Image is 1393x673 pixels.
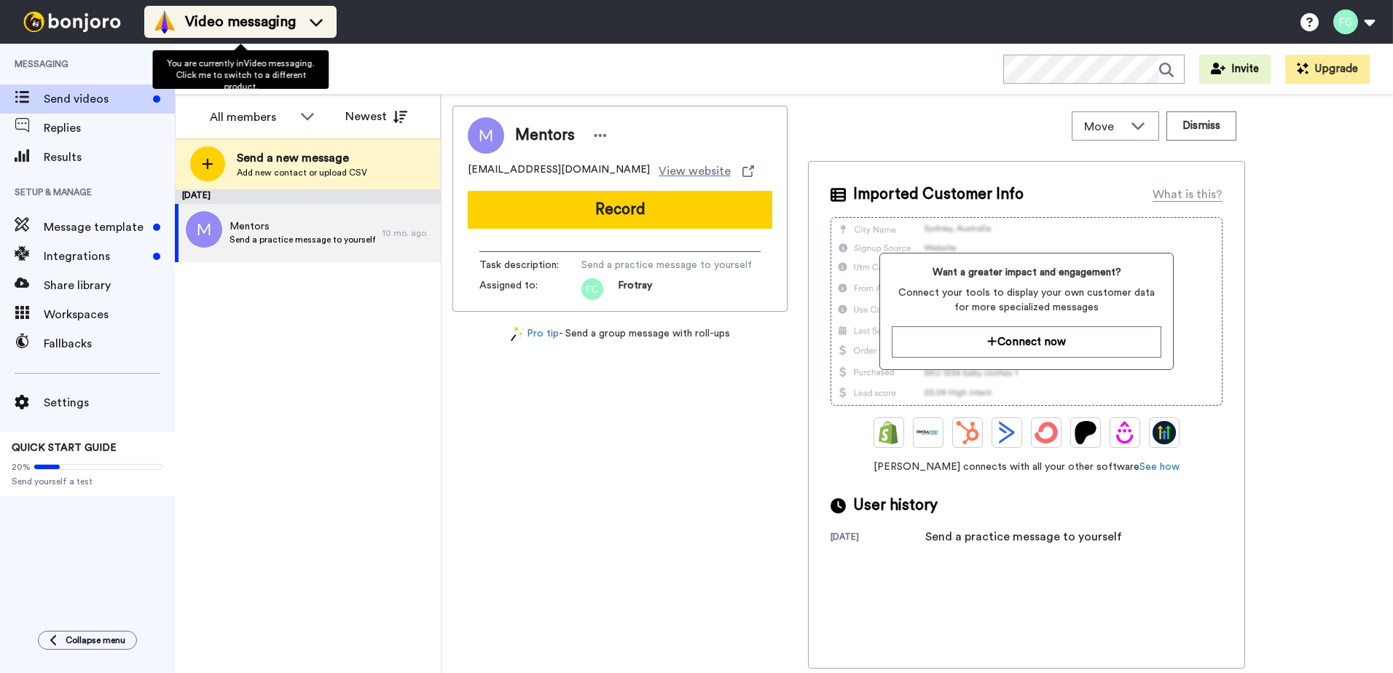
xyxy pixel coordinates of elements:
[334,102,418,131] button: Newest
[382,227,433,239] div: 10 mo. ago
[12,443,117,453] span: QUICK START GUIDE
[12,461,31,473] span: 20%
[185,12,296,32] span: Video messaging
[38,631,137,650] button: Collapse menu
[618,278,652,300] span: Frotray
[925,528,1122,546] div: Send a practice message to yourself
[167,59,314,91] span: You are currently in Video messaging . Click me to switch to a different product.
[44,248,147,265] span: Integrations
[479,258,581,272] span: Task description :
[581,258,752,272] span: Send a practice message to yourself
[1035,421,1058,444] img: ConvertKit
[44,277,175,294] span: Share library
[892,286,1161,315] span: Connect your tools to display your own customer data for more specialized messages
[659,162,731,180] span: View website
[511,326,524,342] img: magic-wand.svg
[210,109,293,126] div: All members
[917,421,940,444] img: Ontraport
[44,394,175,412] span: Settings
[479,278,581,300] span: Assigned to:
[1199,55,1271,84] button: Invite
[853,495,938,516] span: User history
[237,167,367,178] span: Add new contact or upload CSV
[1153,186,1223,203] div: What is this?
[12,476,163,487] span: Send yourself a test
[468,162,650,180] span: [EMAIL_ADDRESS][DOMAIN_NAME]
[659,162,754,180] a: View website
[877,421,900,444] img: Shopify
[511,326,559,342] a: Pro tip
[831,460,1223,474] span: [PERSON_NAME] connects with all your other software
[1113,421,1137,444] img: Drip
[229,234,375,245] span: Send a practice message to yourself
[237,149,367,167] span: Send a new message
[853,184,1024,205] span: Imported Customer Info
[892,265,1161,280] span: Want a greater impact and engagement?
[452,326,788,342] div: - Send a group message with roll-ups
[186,211,222,248] img: m.png
[229,219,375,234] span: Mentors
[831,531,925,546] div: [DATE]
[44,219,147,236] span: Message template
[1074,421,1097,444] img: Patreon
[17,12,127,32] img: bj-logo-header-white.svg
[44,306,175,323] span: Workspaces
[515,125,575,146] span: Mentors
[468,117,504,154] img: Image of Mentors
[995,421,1019,444] img: ActiveCampaign
[1153,421,1176,444] img: GoHighLevel
[66,634,125,646] span: Collapse menu
[44,90,147,108] span: Send videos
[1166,111,1236,141] button: Dismiss
[1139,462,1180,472] a: See how
[468,191,772,229] button: Record
[956,421,979,444] img: Hubspot
[44,335,175,353] span: Fallbacks
[44,119,175,137] span: Replies
[44,149,175,166] span: Results
[153,10,176,34] img: vm-color.svg
[175,189,441,204] div: [DATE]
[1084,118,1123,135] span: Move
[581,278,603,300] img: fg.png
[892,326,1161,358] button: Connect now
[1285,55,1370,84] button: Upgrade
